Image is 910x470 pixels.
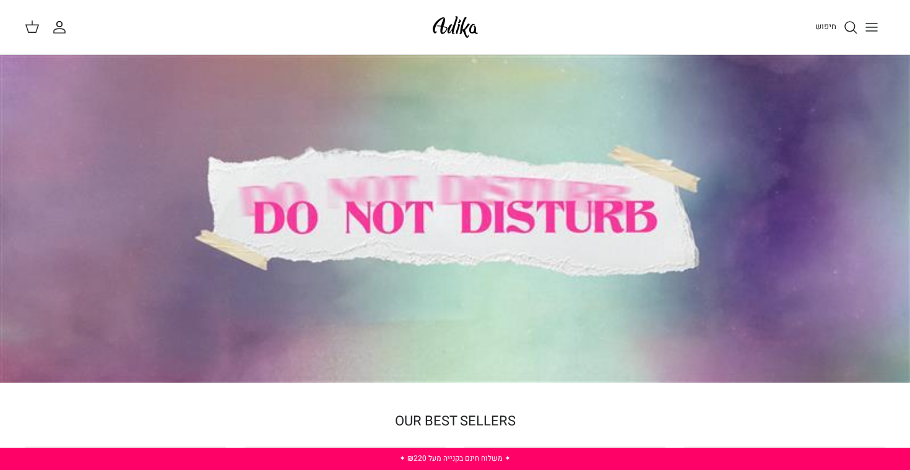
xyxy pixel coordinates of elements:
a: חיפוש [815,20,858,35]
button: Toggle menu [858,14,885,41]
img: Adika IL [429,12,482,41]
a: ✦ משלוח חינם בקנייה מעל ₪220 ✦ [399,453,511,464]
a: OUR BEST SELLERS [395,411,516,431]
span: חיפוש [815,20,836,32]
a: החשבון שלי [52,20,72,35]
